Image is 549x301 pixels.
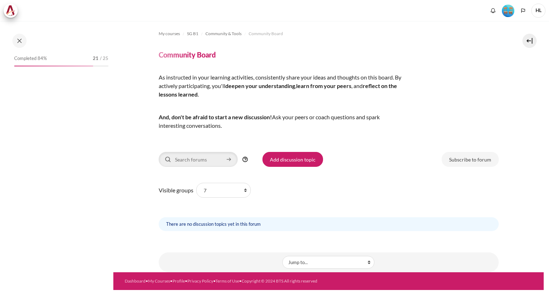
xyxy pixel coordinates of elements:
[249,31,283,37] span: Community Board
[499,4,517,17] a: Level #4
[159,114,272,120] strong: And, don't be afraid to start a new discussion!
[159,217,499,231] div: There are no discussion topics yet in this forum
[159,152,238,167] input: Search forums
[100,55,108,62] span: / 25
[187,278,213,284] a: Privacy Policy
[159,74,394,81] span: As instructed in your learning activities, consistently share your ideas and thoughts on this board.
[125,278,146,284] a: Dashboard
[215,278,239,284] a: Terms of Use
[205,31,242,37] span: Community & Tools
[531,4,545,18] a: User menu
[159,186,193,195] label: Visible groups
[242,278,317,284] a: Copyright © 2024 BTS All rights reserved
[240,156,250,163] a: Help
[502,4,514,17] div: Level #4
[442,152,499,167] a: Subscribe to forum
[4,4,21,18] a: Architeck Architeck
[502,5,514,17] img: Level #4
[172,278,185,284] a: Profile
[159,28,499,39] nav: Navigation bar
[148,278,170,284] a: My Courses
[125,278,348,284] div: • • • • •
[205,29,242,38] a: Community & Tools
[6,5,16,16] img: Architeck
[242,156,248,163] img: Help with Search
[225,82,295,89] strong: deepen your understanding
[518,5,528,16] button: Languages
[14,55,47,62] span: Completed 84%
[159,113,407,130] p: Ask your peers or coach questions and spark interesting conversations.
[531,4,545,18] span: HL
[159,31,180,37] span: My courses
[249,29,283,38] a: Community Board
[113,21,544,272] section: Content
[159,29,180,38] a: My courses
[262,152,323,167] a: Add discussion topic
[296,82,351,89] strong: learn from your peers
[159,73,407,99] p: By actively participating, you'll , , and .
[159,50,216,59] h4: Community Board
[488,5,498,16] div: Show notification window with no new notifications
[187,29,198,38] a: SG B1
[93,55,98,62] span: 21
[187,31,198,37] span: SG B1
